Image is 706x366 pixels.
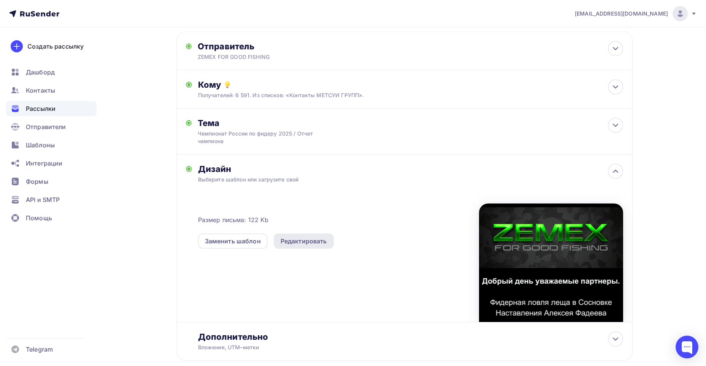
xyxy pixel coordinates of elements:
[6,101,97,116] a: Рассылки
[26,104,56,113] span: Рассылки
[6,137,97,153] a: Шаблоны
[198,118,348,128] div: Тема
[198,215,269,224] span: Размер письма: 122 Kb
[26,195,60,204] span: API и SMTP
[6,119,97,134] a: Отправители
[198,91,581,99] div: Получателей: 6 591. Из списков: «Контакты МЕТСУИ ГРУПП».
[26,86,55,95] span: Контакты
[26,68,55,77] span: Дашборд
[27,42,84,51] div: Создать рассылку
[205,237,261,246] div: Заменить шаблон
[575,10,668,17] span: [EMAIL_ADDRESS][DOMAIN_NAME]
[198,130,333,145] div: Чемпионат России по фидеру 2025 / Отчет чемпиона
[198,79,623,90] div: Кому
[26,345,53,354] span: Telegram
[26,177,48,186] span: Формы
[6,174,97,189] a: Формы
[198,344,581,351] div: Вложения, UTM–метки
[26,213,52,222] span: Помощь
[198,41,362,52] div: Отправитель
[198,53,346,61] div: ZEMEX FOR GOOD FISHING
[281,237,327,246] div: Редактировать
[6,65,97,80] a: Дашборд
[575,6,697,21] a: [EMAIL_ADDRESS][DOMAIN_NAME]
[26,140,55,150] span: Шаблоны
[198,331,623,342] div: Дополнительно
[6,83,97,98] a: Контакты
[198,164,623,174] div: Дизайн
[26,159,62,168] span: Интеграции
[26,122,66,131] span: Отправители
[198,176,581,183] div: Выберите шаблон или загрузите свой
